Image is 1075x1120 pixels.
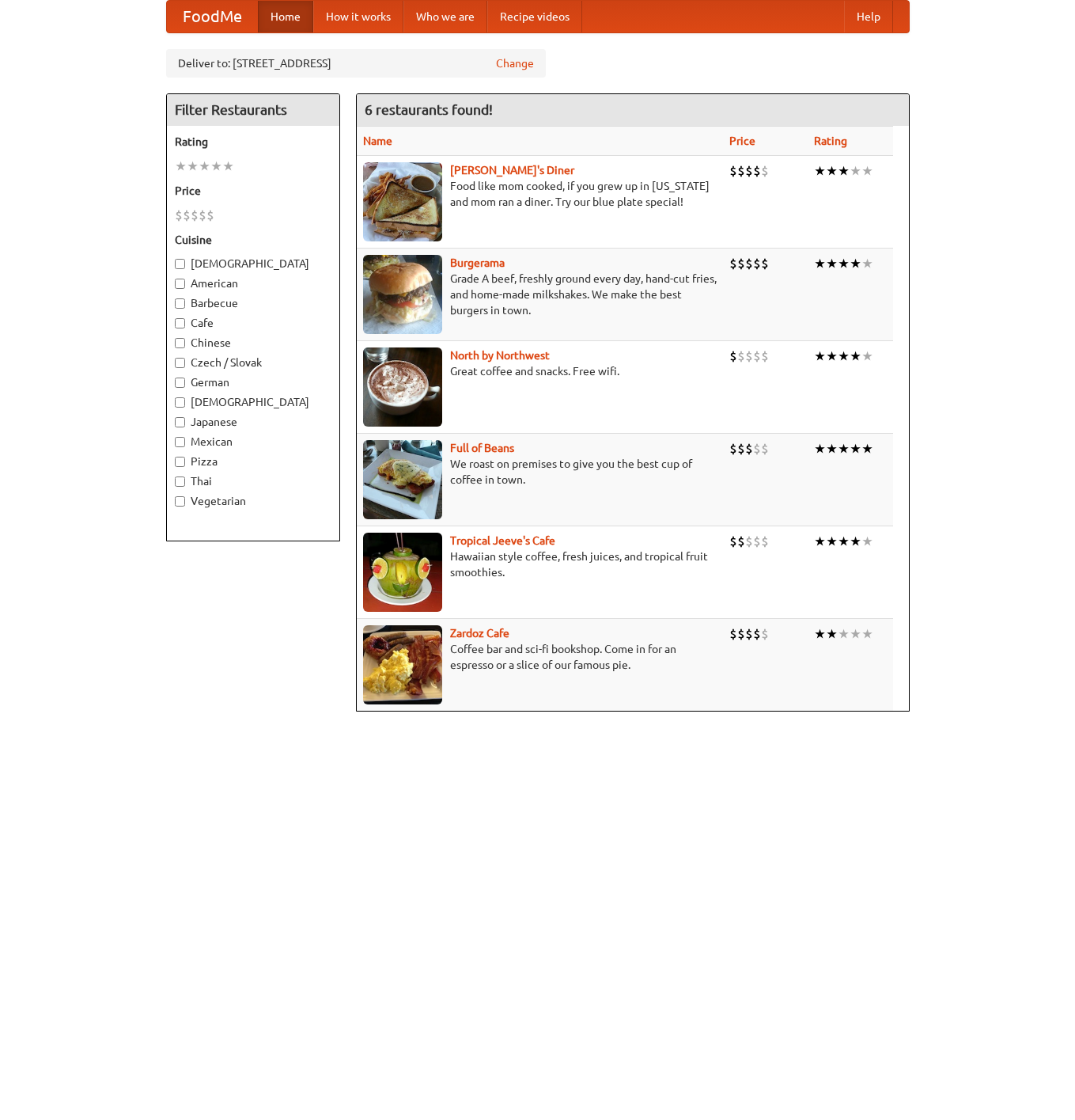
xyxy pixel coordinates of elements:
[450,534,555,547] a: Tropical Jeeve's Cafe
[729,440,737,457] li: $
[745,625,753,643] li: $
[175,454,331,469] label: Pizza
[175,473,331,489] label: Thai
[363,549,717,580] p: Hawaiian style coffee, fresh juices, and tropical fruit smoothies.
[175,318,185,328] input: Cafe
[175,338,185,348] input: Chinese
[753,440,761,457] li: $
[737,625,745,643] li: $
[210,158,222,175] li: ★
[814,135,847,147] a: Rating
[761,347,769,365] li: $
[206,207,214,224] li: $
[450,164,574,177] a: [PERSON_NAME]'s Diner
[737,162,745,180] li: $
[191,207,199,224] li: $
[175,335,331,351] label: Chinese
[838,347,850,365] li: ★
[745,255,753,272] li: $
[175,358,185,368] input: Czech / Slovak
[175,355,331,370] label: Czech / Slovak
[363,135,392,147] a: Name
[175,397,185,408] input: [DEMOGRAPHIC_DATA]
[838,255,850,272] li: ★
[175,315,331,331] label: Cafe
[814,255,826,272] li: ★
[175,158,187,175] li: ★
[761,533,769,550] li: $
[826,625,838,643] li: ★
[175,493,331,509] label: Vegetarian
[737,347,745,365] li: $
[844,1,893,32] a: Help
[745,162,753,180] li: $
[838,625,850,643] li: ★
[258,1,313,32] a: Home
[850,162,861,180] li: ★
[363,162,442,241] img: sallys.jpg
[814,533,826,550] li: ★
[737,533,745,550] li: $
[826,347,838,365] li: ★
[450,627,509,640] a: Zardoz Cafe
[175,183,331,199] h5: Price
[487,1,582,32] a: Recipe videos
[753,533,761,550] li: $
[175,295,331,311] label: Barbecue
[175,378,185,388] input: German
[363,641,717,673] p: Coffee bar and sci-fi bookshop. Come in for an espresso or a slice of our famous pie.
[363,178,717,210] p: Food like mom cooked, if you grew up in [US_STATE] and mom ran a diner. Try our blue plate special!
[175,414,331,430] label: Japanese
[826,440,838,457] li: ★
[850,255,861,272] li: ★
[814,625,826,643] li: ★
[761,625,769,643] li: $
[753,347,761,365] li: $
[729,135,755,147] a: Price
[814,347,826,365] li: ★
[363,440,442,519] img: beans.jpg
[826,533,838,550] li: ★
[753,162,761,180] li: $
[187,158,199,175] li: ★
[363,625,442,704] img: zardoz.jpg
[167,94,339,126] h4: Filter Restaurants
[175,275,331,291] label: American
[450,349,550,362] a: North by Northwest
[753,625,761,643] li: $
[175,259,185,269] input: [DEMOGRAPHIC_DATA]
[861,347,873,365] li: ★
[729,162,737,180] li: $
[175,232,331,248] h5: Cuisine
[175,496,185,507] input: Vegetarian
[175,298,185,309] input: Barbecue
[363,255,442,334] img: burgerama.jpg
[403,1,487,32] a: Who we are
[826,255,838,272] li: ★
[850,440,861,457] li: ★
[175,476,185,487] input: Thai
[729,255,737,272] li: $
[175,279,185,289] input: American
[313,1,403,32] a: How it works
[850,625,861,643] li: ★
[737,440,745,457] li: $
[745,440,753,457] li: $
[850,533,861,550] li: ★
[363,347,442,427] img: north.jpg
[450,442,514,454] b: Full of Beans
[450,256,505,269] a: Burgerama
[861,255,873,272] li: ★
[167,1,258,32] a: FoodMe
[183,207,191,224] li: $
[199,207,206,224] li: $
[175,207,183,224] li: $
[175,434,331,450] label: Mexican
[175,256,331,271] label: [DEMOGRAPHIC_DATA]
[363,456,717,488] p: We roast on premises to give you the best cup of coffee in town.
[838,162,850,180] li: ★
